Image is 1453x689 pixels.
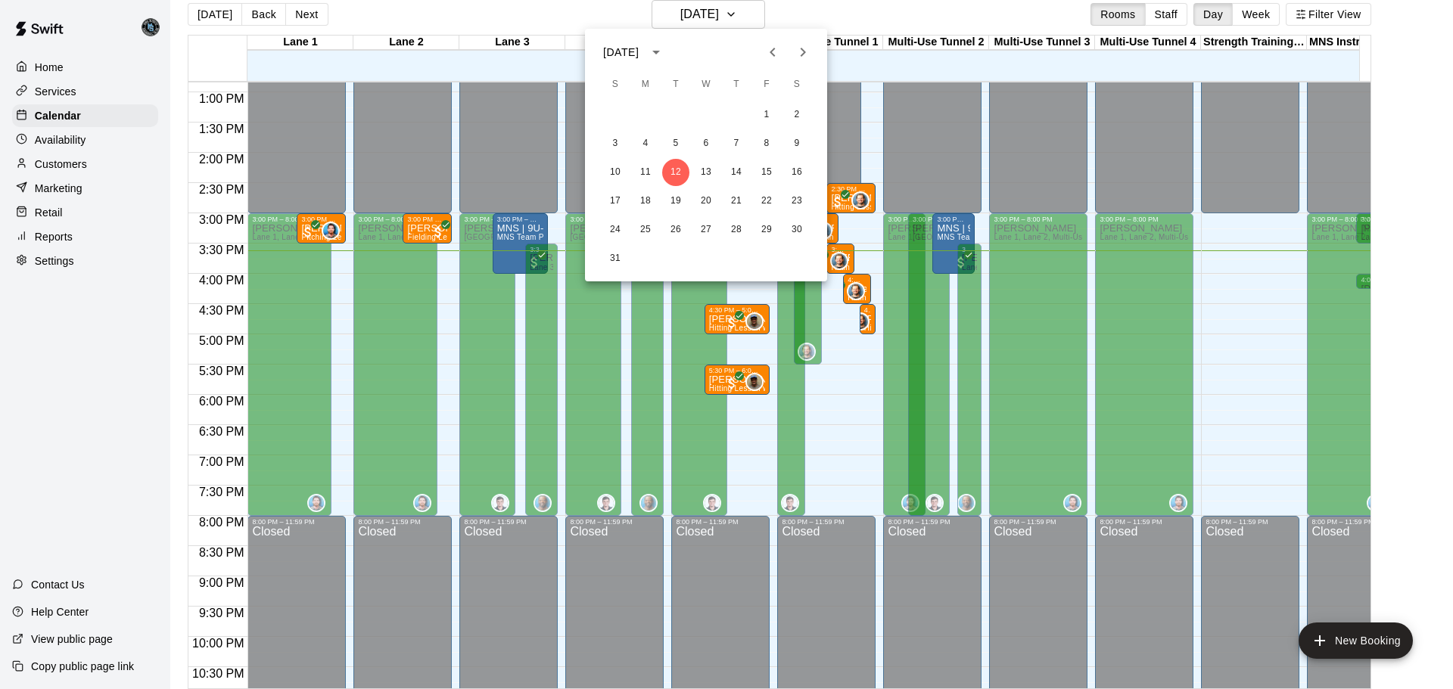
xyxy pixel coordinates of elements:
button: 7 [723,130,750,157]
button: 12 [662,159,689,186]
button: 2 [783,101,811,129]
button: 28 [723,216,750,244]
button: 3 [602,130,629,157]
button: 29 [753,216,780,244]
span: Wednesday [692,70,720,100]
button: 21 [723,188,750,215]
button: 20 [692,188,720,215]
button: 6 [692,130,720,157]
button: 23 [783,188,811,215]
button: 15 [753,159,780,186]
button: 10 [602,159,629,186]
button: 30 [783,216,811,244]
button: 1 [753,101,780,129]
button: 11 [632,159,659,186]
div: [DATE] [603,45,639,61]
button: 16 [783,159,811,186]
button: 22 [753,188,780,215]
span: Saturday [783,70,811,100]
button: 25 [632,216,659,244]
span: Thursday [723,70,750,100]
button: calendar view is open, switch to year view [643,39,669,65]
button: Next month [788,37,818,67]
button: 8 [753,130,780,157]
button: 26 [662,216,689,244]
button: 4 [632,130,659,157]
button: Previous month [758,37,788,67]
button: 17 [602,188,629,215]
button: 5 [662,130,689,157]
span: Sunday [602,70,629,100]
button: 19 [662,188,689,215]
span: Tuesday [662,70,689,100]
button: 31 [602,245,629,272]
span: Friday [753,70,780,100]
button: 27 [692,216,720,244]
button: 9 [783,130,811,157]
button: 13 [692,159,720,186]
button: 18 [632,188,659,215]
span: Monday [632,70,659,100]
button: 24 [602,216,629,244]
button: 14 [723,159,750,186]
